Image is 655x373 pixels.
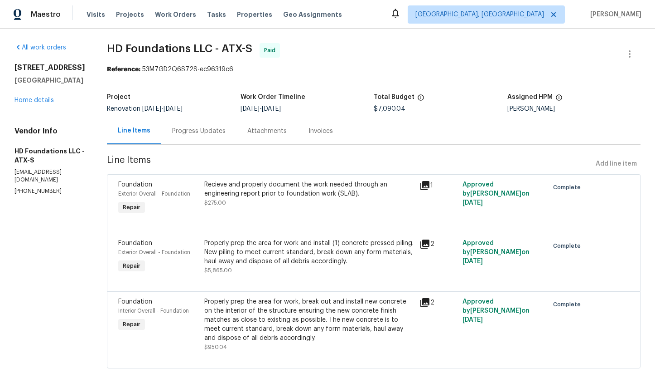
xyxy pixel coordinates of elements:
span: $5,865.00 [204,268,232,273]
span: - [142,106,183,112]
span: Complete [553,300,584,309]
span: Renovation [107,106,183,112]
span: Foundation [118,240,152,246]
h5: Work Order Timeline [241,94,305,100]
span: Foundation [118,182,152,188]
span: Maestro [31,10,61,19]
span: Complete [553,241,584,250]
div: [PERSON_NAME] [507,106,641,112]
span: Geo Assignments [283,10,342,19]
span: Exterior Overall - Foundation [118,250,190,255]
div: Recieve and properly document the work needed through an engineering report prior to foundation w... [204,180,414,198]
span: [DATE] [462,317,483,323]
span: $275.00 [204,200,226,206]
span: Paid [264,46,279,55]
span: Complete [553,183,584,192]
div: 2 [419,239,457,250]
p: [PHONE_NUMBER] [14,187,85,195]
span: Visits [87,10,105,19]
div: Properly prep the area for work and install (1) concrete pressed piling. New piling to meet curre... [204,239,414,266]
span: [DATE] [262,106,281,112]
span: Exterior Overall - Foundation [118,191,190,196]
a: Home details [14,97,54,103]
span: $950.04 [204,344,227,350]
span: HD Foundations LLC - ATX-S [107,43,252,54]
h5: [GEOGRAPHIC_DATA] [14,76,85,85]
span: Properties [237,10,272,19]
div: Properly prep the area for work, break out and install new concrete on the interior of the struct... [204,297,414,343]
span: Work Orders [155,10,196,19]
span: $7,090.04 [374,106,405,112]
div: Progress Updates [172,127,226,136]
h5: Project [107,94,130,100]
span: Approved by [PERSON_NAME] on [462,240,530,265]
h5: HD Foundations LLC - ATX-S [14,147,85,165]
h4: Vendor Info [14,127,85,136]
span: Repair [119,203,144,212]
span: Projects [116,10,144,19]
p: [EMAIL_ADDRESS][DOMAIN_NAME] [14,168,85,184]
b: Reference: [107,66,140,73]
span: Interior Overall - Foundation [118,308,189,314]
span: [GEOGRAPHIC_DATA], [GEOGRAPHIC_DATA] [415,10,544,19]
span: Approved by [PERSON_NAME] on [462,182,530,206]
span: [DATE] [142,106,161,112]
span: [DATE] [241,106,260,112]
h5: Assigned HPM [507,94,553,100]
span: Approved by [PERSON_NAME] on [462,299,530,323]
span: [DATE] [462,258,483,265]
span: The hpm assigned to this work order. [555,94,563,106]
span: [DATE] [462,200,483,206]
h5: Total Budget [374,94,414,100]
span: - [241,106,281,112]
span: Line Items [107,156,592,172]
h2: [STREET_ADDRESS] [14,63,85,72]
span: Tasks [207,11,226,18]
span: Repair [119,320,144,329]
div: Attachments [247,127,287,136]
div: 1 [419,180,457,191]
div: Invoices [308,127,333,136]
span: The total cost of line items that have been proposed by Opendoor. This sum includes line items th... [417,94,424,106]
span: [DATE] [164,106,183,112]
div: 53M7GD2Q6S72S-ec96319c6 [107,65,641,74]
span: Foundation [118,299,152,305]
span: Repair [119,261,144,270]
div: Line Items [118,126,150,135]
a: All work orders [14,44,66,51]
div: 2 [419,297,457,308]
span: [PERSON_NAME] [587,10,641,19]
